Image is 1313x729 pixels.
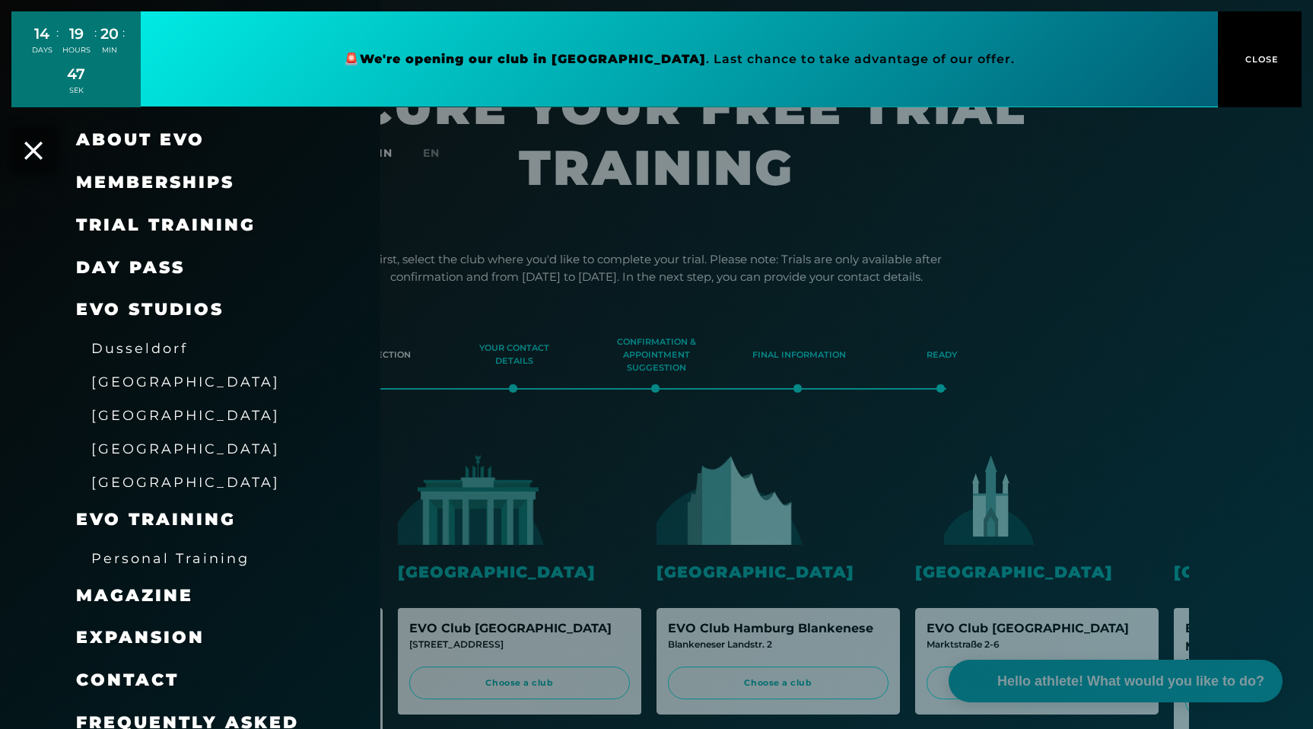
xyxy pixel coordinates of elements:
font: SEK [69,86,84,94]
a: Memberships [76,172,234,193]
font: About EVO [76,129,205,150]
font: : [56,25,59,40]
font: MIN [102,46,117,54]
font: 19 [69,24,84,43]
font: HOURS [62,46,91,54]
font: : [122,25,125,40]
font: 20 [100,24,119,43]
font: 47 [67,65,85,83]
font: DAYS [32,46,52,54]
font: CLOSE [1245,54,1279,65]
font: : [94,25,97,40]
button: CLOSE [1218,11,1302,107]
font: 14 [34,24,49,43]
